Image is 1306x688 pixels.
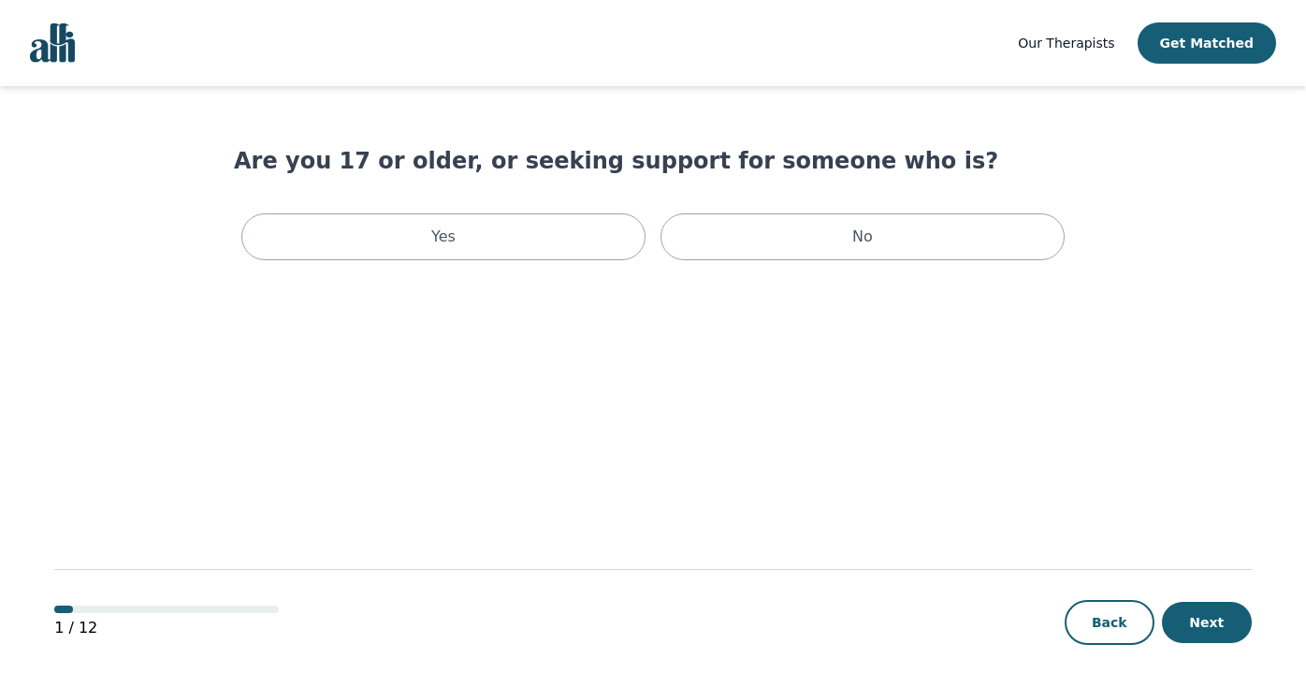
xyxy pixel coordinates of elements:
span: Our Therapists [1018,36,1114,51]
button: Next [1162,602,1252,643]
p: 1 / 12 [54,617,279,639]
img: alli logo [30,23,75,63]
p: Yes [431,226,456,248]
a: Our Therapists [1018,32,1114,54]
button: Back [1065,600,1154,645]
h1: Are you 17 or older, or seeking support for someone who is? [234,146,1072,176]
p: No [852,226,873,248]
button: Get Matched [1138,22,1276,64]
